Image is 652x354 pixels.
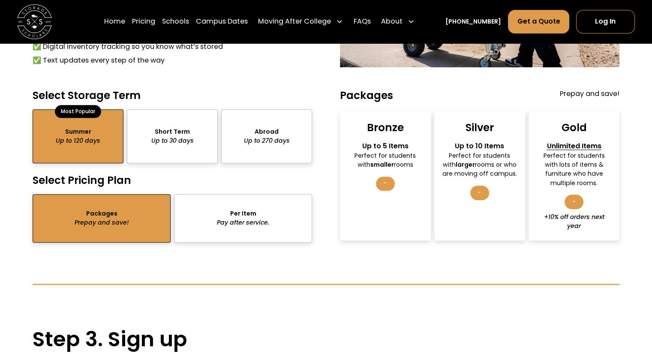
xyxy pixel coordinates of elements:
div: Moving After College [258,16,331,27]
a: [PHONE_NUMBER] [445,17,501,26]
div: Moving After College [255,9,346,33]
h4: Select Storage Term [33,89,312,102]
a: FAQs [353,9,370,33]
a: Home [104,9,125,33]
a: Log In [576,10,635,33]
a: Get a Quote [508,10,569,33]
a: Campus Dates [196,9,248,33]
div: Gold [561,121,586,134]
li: ✅ Text updates every step of the way [33,55,312,66]
form: package-pricing [33,89,619,242]
h4: Select Pricing Plan [33,174,312,187]
div: +10% off orders next year [536,213,612,231]
div: - [565,195,583,209]
a: Pricing [132,9,155,33]
h4: Packages [340,89,393,102]
div: Unlimited Items [536,141,612,151]
div: Up to 10 Items [442,141,518,151]
div: Prepay and save! [560,89,619,102]
img: Storage Scholars main logo [17,4,52,39]
div: Bronze [367,121,404,134]
div: About [378,9,418,33]
div: Silver [466,121,494,134]
h2: Step 3. Sign up [33,327,619,351]
div: - [470,186,489,200]
div: Perfect for students with rooms [347,151,423,169]
div: About [381,16,403,27]
a: home [17,4,52,39]
div: - [376,177,395,191]
div: Up to 5 Items [347,141,423,151]
a: Schools [162,9,189,33]
div: Most Popular [55,105,101,118]
div: Perfect for students with lots of items & furniture who have multiple rooms. [536,151,612,188]
div: Perfect for students with rooms or who are moving off campus. [442,151,518,178]
strong: smaller [370,160,394,169]
strong: larger [456,160,475,169]
li: ✅ Digital inventory tracking so you know what’s stored [33,42,312,52]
